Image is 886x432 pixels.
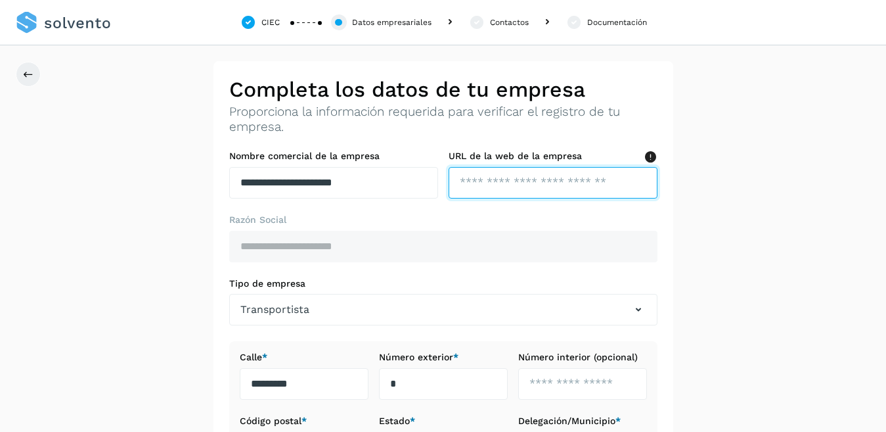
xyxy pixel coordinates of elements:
[240,352,368,363] label: Calle
[518,352,647,363] label: Número interior (opcional)
[587,16,647,28] div: Documentación
[240,416,368,427] label: Código postal
[379,352,508,363] label: Número exterior
[261,16,280,28] div: CIEC
[229,278,657,289] label: Tipo de empresa
[518,416,647,427] label: Delegación/Municipio
[229,105,657,135] p: Proporciona la información requerida para verificar el registro de tu empresa.
[240,302,309,318] span: Transportista
[379,416,508,427] label: Estado
[490,16,529,28] div: Contactos
[352,16,432,28] div: Datos empresariales
[229,214,657,226] label: Razón Social
[449,151,657,162] label: URL de la web de la empresa
[229,151,438,162] label: Nombre comercial de la empresa
[229,77,657,102] h2: Completa los datos de tu empresa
